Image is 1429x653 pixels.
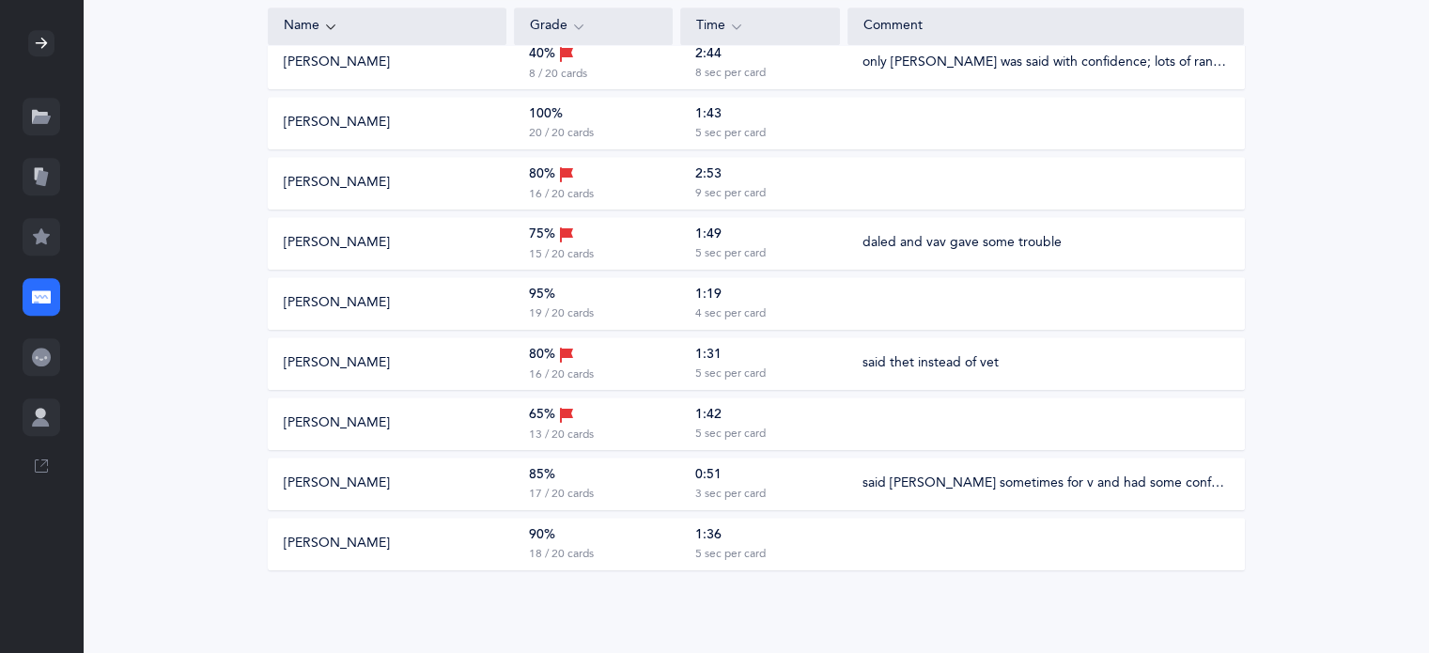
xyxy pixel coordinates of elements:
div: 1:31 [695,346,722,365]
div: 9 sec per card [695,186,766,201]
div: 5 sec per card [695,246,766,261]
div: 19 / 20 cards [529,306,594,321]
div: 1:42 [695,406,722,425]
div: 65% [529,405,574,426]
button: [PERSON_NAME] [284,114,390,132]
div: 0:51 [695,466,722,485]
div: 100% [529,105,563,124]
div: 1:36 [695,526,722,545]
div: 5 sec per card [695,366,766,381]
div: Time [696,16,824,37]
div: 90% [529,526,555,545]
div: 16 / 20 cards [529,367,594,382]
div: only [PERSON_NAME] was said with confidence; lots of random guessing [862,54,1229,72]
div: 8 sec per card [695,66,766,81]
div: 18 / 20 cards [529,547,594,562]
button: [PERSON_NAME] [284,354,390,373]
div: 1:49 [695,225,722,244]
button: [PERSON_NAME] [284,234,390,253]
div: 2:53 [695,165,722,184]
div: 1:19 [695,286,722,304]
div: 1:43 [695,105,722,124]
div: 16 / 20 cards [529,187,594,202]
button: [PERSON_NAME] [284,54,390,72]
div: 40% [529,44,574,65]
div: 95% [529,286,555,304]
div: daled and vav gave some trouble [862,234,1062,253]
div: 15 / 20 cards [529,247,594,262]
div: 2:44 [695,45,722,64]
div: 3 sec per card [695,487,766,502]
div: said thet instead of vet [862,354,999,373]
div: 80% [529,345,574,365]
div: 75% [529,225,574,245]
button: [PERSON_NAME] [284,294,390,313]
button: [PERSON_NAME] [284,414,390,433]
div: said [PERSON_NAME] sometimes for v and had some confusion between [PERSON_NAME] and daled [862,474,1229,493]
button: [PERSON_NAME] [284,174,390,193]
div: 4 sec per card [695,306,766,321]
div: 17 / 20 cards [529,487,594,502]
div: 85% [529,466,555,485]
div: 13 / 20 cards [529,428,594,443]
div: 8 / 20 cards [529,67,587,82]
button: [PERSON_NAME] [284,474,390,493]
div: 5 sec per card [695,427,766,442]
div: 20 / 20 cards [529,126,594,141]
div: 5 sec per card [695,547,766,562]
button: [PERSON_NAME] [284,535,390,553]
div: Grade [530,16,658,37]
div: 5 sec per card [695,126,766,141]
div: 80% [529,164,574,185]
div: Comment [863,17,1229,36]
div: Name [284,16,490,37]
